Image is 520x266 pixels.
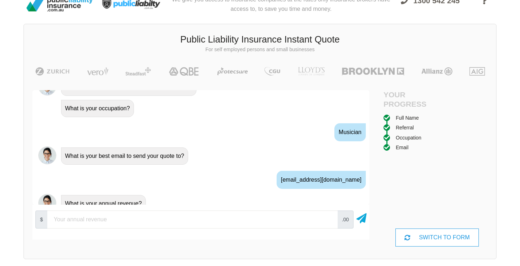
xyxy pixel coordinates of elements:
img: Steadfast | Public Liability Insurance [122,67,154,76]
div: What is your annual revenue? [61,195,146,212]
img: Chatbot | PLI [38,146,56,164]
img: Chatbot | PLI [38,194,56,212]
img: QBE | Public Liability Insurance [165,67,204,76]
img: Zurich | Public Liability Insurance [32,67,73,76]
p: For self employed persons and small businesses [29,46,491,53]
div: SWITCH TO FORM [395,229,479,247]
div: Email [396,143,408,151]
div: Musician [334,123,366,141]
div: [EMAIL_ADDRESS][DOMAIN_NAME] [277,171,366,189]
div: Occupation [396,134,421,142]
h3: Public Liability Insurance Instant Quote [29,33,491,46]
input: Your annual revenue [47,210,338,229]
h4: Your Progress [383,90,437,108]
div: What is your best email to send your quote to? [61,147,188,165]
div: Referral [396,124,414,132]
img: LLOYD's | Public Liability Insurance [294,67,329,76]
div: What is your occupation? [61,100,134,117]
img: Protecsure | Public Liability Insurance [214,67,251,76]
div: Full Name [396,114,419,122]
img: AIG | Public Liability Insurance [467,67,488,76]
span: .00 [337,210,354,229]
img: Allianz | Public Liability Insurance [418,67,456,76]
img: Vero | Public Liability Insurance [84,67,112,76]
span: $ [35,210,48,229]
img: Brooklyn | Public Liability Insurance [339,67,407,76]
img: CGU | Public Liability Insurance [261,67,283,76]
